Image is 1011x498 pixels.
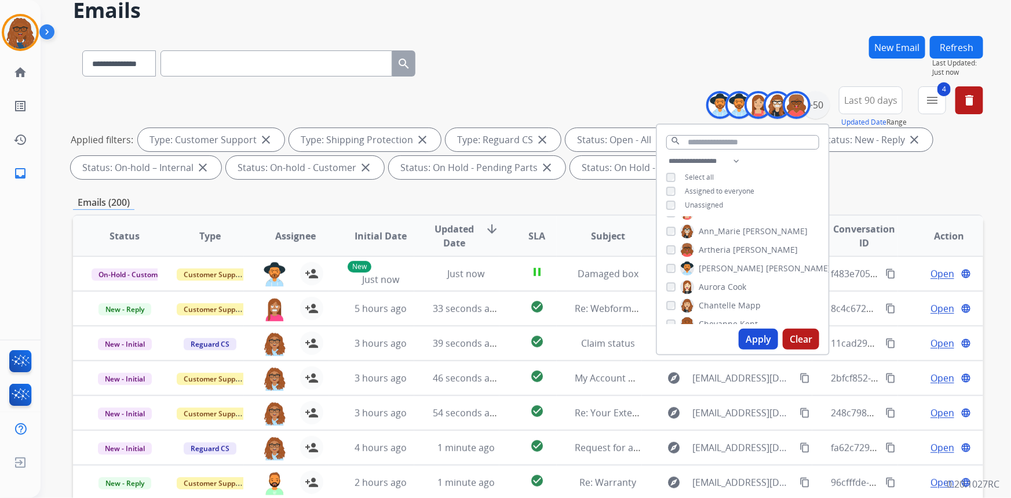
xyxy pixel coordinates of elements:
p: Applied filters: [71,133,133,147]
span: 39 seconds ago [433,337,501,350]
span: Open [930,441,954,455]
mat-icon: content_copy [885,373,896,383]
span: My Account Order Details [DOMAIN_NAME] [575,372,762,384]
span: Updated Date [433,222,476,250]
span: [PERSON_NAME] [743,226,808,237]
div: Status: On Hold - Pending Parts [389,156,565,179]
span: Re: Warranty [580,476,637,489]
mat-icon: inbox [13,166,27,180]
span: 96cfffde-b8a4-4b55-bbf2-c7bd131117b5 [831,476,1004,489]
mat-icon: close [196,161,210,175]
span: 2 hours ago [355,476,407,489]
span: [PERSON_NAME] [733,244,798,256]
span: [EMAIL_ADDRESS][DOMAIN_NAME] [693,406,794,420]
span: Chantelle [699,300,736,311]
mat-icon: person_add [305,301,319,315]
span: 248c7984-dce0-4016-b496-3098baf6ae01 [831,406,1008,419]
mat-icon: explore [667,441,681,455]
span: Kent [740,318,758,330]
span: Last 90 days [844,98,897,103]
mat-icon: content_copy [885,303,896,314]
span: Conversation ID [831,222,897,250]
mat-icon: close [359,161,373,175]
span: Assignee [275,229,316,243]
mat-icon: close [540,161,554,175]
span: Artheria [699,244,731,256]
mat-icon: content_copy [800,477,810,488]
mat-icon: check_circle [530,404,544,418]
mat-icon: explore [667,371,681,385]
span: Request for a claim [575,441,659,454]
mat-icon: menu [925,93,939,107]
button: Clear [783,329,819,350]
mat-icon: close [259,133,273,147]
mat-icon: content_copy [885,477,896,488]
mat-icon: content_copy [800,408,810,418]
mat-icon: content_copy [800,373,810,383]
span: Select all [685,172,714,182]
span: Cheyanne [699,318,738,330]
img: agent-avatar [263,471,286,495]
mat-icon: person_add [305,441,319,455]
img: agent-avatar [263,436,286,460]
mat-icon: check_circle [530,474,544,488]
mat-icon: home [13,66,27,79]
span: [EMAIL_ADDRESS][DOMAIN_NAME] [693,475,794,489]
div: Status: Open - All [565,128,679,151]
span: Range [841,117,907,127]
mat-icon: close [654,133,667,147]
span: Claim status [581,337,635,350]
span: Open [930,301,954,315]
span: [EMAIL_ADDRESS][DOMAIN_NAME] [693,441,794,455]
span: SLA [528,229,545,243]
mat-icon: content_copy [885,338,896,348]
span: Unassigned [685,200,723,210]
button: Updated Date [841,118,886,127]
img: agent-avatar [263,332,286,356]
button: 4 [918,86,946,114]
span: New - Initial [98,442,152,455]
span: Assigned to everyone [685,186,754,196]
mat-icon: explore [667,406,681,420]
mat-icon: search [397,57,411,71]
span: Open [930,267,954,281]
span: Open [930,371,954,385]
div: Status: On Hold - Servicers [570,156,725,179]
mat-icon: close [535,133,549,147]
span: New - Reply [98,303,151,315]
mat-icon: close [415,133,429,147]
mat-icon: check_circle [530,335,544,348]
span: Open [930,475,954,489]
div: Type: Shipping Protection [289,128,441,151]
span: Initial Date [355,229,407,243]
span: 2bfcf852-0a4f-44fc-abc1-340c8473095e [831,372,999,384]
div: Status: New - Reply [811,128,933,151]
span: Customer Support [177,408,252,420]
span: Open [930,406,954,420]
mat-icon: check_circle [530,369,544,383]
span: New - Initial [98,408,152,420]
span: Mapp [738,300,761,311]
mat-icon: person_add [305,406,319,420]
span: Customer Support [177,303,252,315]
button: Apply [739,329,778,350]
span: Customer Support [177,268,252,281]
span: Reguard CS [184,442,236,455]
span: 4 hours ago [355,441,407,454]
span: Type [199,229,221,243]
span: 33 seconds ago [433,302,501,315]
mat-icon: language [961,268,971,279]
mat-icon: delete [962,93,976,107]
span: Last Updated: [932,59,983,68]
mat-icon: search [670,136,681,146]
div: Status: On-hold – Internal [71,156,221,179]
mat-icon: close [907,133,921,147]
mat-icon: language [961,303,971,314]
mat-icon: language [961,442,971,453]
span: 5 hours ago [355,302,407,315]
mat-icon: content_copy [800,442,810,453]
span: Status [110,229,140,243]
span: 4 [937,82,951,96]
span: Open [930,336,954,350]
img: agent-avatar [263,401,286,426]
